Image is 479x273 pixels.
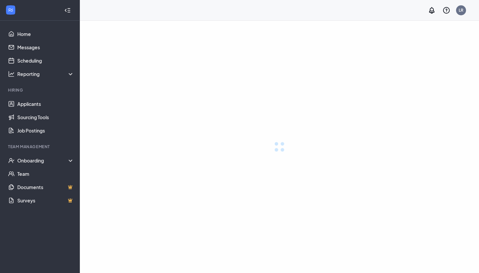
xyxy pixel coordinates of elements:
svg: Collapse [64,7,71,14]
div: Reporting [17,71,75,77]
div: Hiring [8,87,73,93]
a: SurveysCrown [17,194,74,207]
svg: Analysis [8,71,15,77]
a: Applicants [17,97,74,111]
div: LR [459,7,463,13]
a: Sourcing Tools [17,111,74,124]
a: DocumentsCrown [17,180,74,194]
div: Onboarding [17,157,75,164]
a: Scheduling [17,54,74,67]
a: Job Postings [17,124,74,137]
svg: UserCheck [8,157,15,164]
a: Home [17,27,74,41]
a: Messages [17,41,74,54]
a: Team [17,167,74,180]
div: Team Management [8,144,73,149]
svg: WorkstreamLogo [7,7,14,13]
svg: Notifications [428,6,436,14]
svg: QuestionInfo [442,6,450,14]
